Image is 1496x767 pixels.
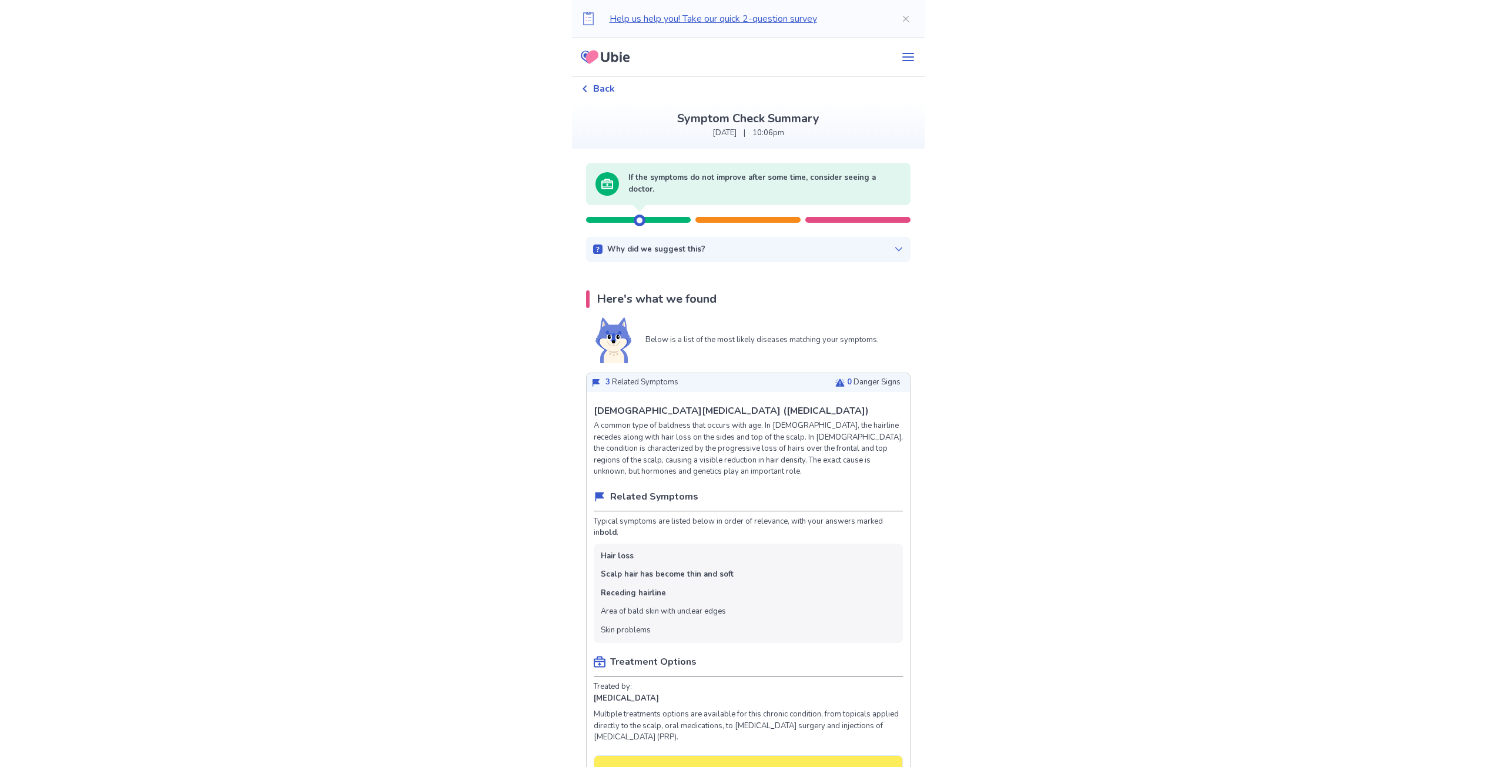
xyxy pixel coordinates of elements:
p: Typical symptoms are listed below in order of relevance, with your answers marked in . [594,516,903,539]
p: Related Symptoms [605,377,678,388]
p: Help us help you! Take our quick 2-question survey [610,12,882,26]
p: [DEMOGRAPHIC_DATA][MEDICAL_DATA] ([MEDICAL_DATA]) [594,404,869,418]
p: Danger Signs [847,377,901,388]
p: Here's what we found [597,290,717,308]
li: Hair loss [601,551,634,562]
b: bold [600,527,617,538]
p: Treatment Options [610,655,697,669]
img: Shiba [595,317,631,363]
li: Scalp hair has become thin and soft [601,569,734,581]
button: menu [892,45,925,69]
p: Related Symptoms [610,490,698,504]
p: Symptom Check Summary [581,110,915,128]
p: | [744,128,745,139]
span: Back [593,82,615,96]
p: If the symptoms do not improve after some time, consider seeing a doctor. [628,172,901,195]
span: 0 [847,377,852,387]
p: Below is a list of the most likely diseases matching your symptoms. [645,334,879,346]
p: A common type of baldness that occurs with age. In [DEMOGRAPHIC_DATA], the hairline recedes along... [594,420,903,478]
li: Skin problems [601,625,651,637]
p: [MEDICAL_DATA] [594,693,659,705]
p: 10:06pm [752,128,784,139]
span: 3 [605,377,610,387]
p: [DATE] [712,128,737,139]
p: Multiple treatments options are available for this chronic condition, from topicals applied direc... [594,709,903,743]
p: Why did we suggest this? [607,244,705,256]
li: Receding hairline [601,588,666,599]
li: Area of bald skin with unclear edges [601,606,726,618]
p: Treated by: [594,681,632,693]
